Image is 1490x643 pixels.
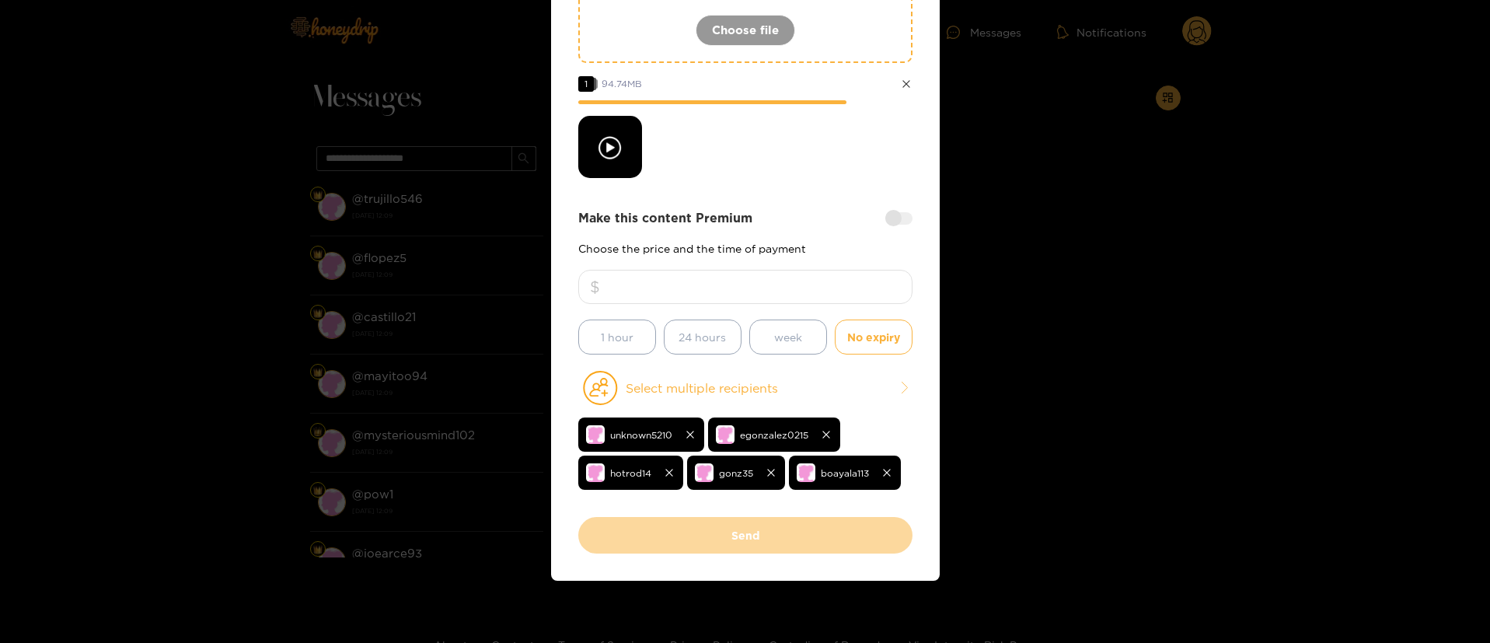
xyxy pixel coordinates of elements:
span: boayala113 [821,464,869,482]
span: unknown5210 [610,426,672,444]
img: no-avatar.png [716,425,735,444]
button: No expiry [835,320,912,355]
span: No expiry [847,328,900,346]
button: Send [578,517,912,554]
span: 1 hour [601,328,633,346]
button: 24 hours [664,320,742,355]
p: Choose the price and the time of payment [578,243,912,254]
span: 94.74 MB [602,79,642,89]
span: 24 hours [679,328,726,346]
img: no-avatar.png [797,463,815,482]
button: week [749,320,827,355]
span: egonzalez0215 [740,426,808,444]
span: 1 [578,76,594,92]
span: week [774,328,802,346]
span: gonz35 [719,464,753,482]
img: no-avatar.png [586,463,605,482]
button: 1 hour [578,320,656,355]
button: Select multiple recipients [578,370,912,406]
strong: Make this content Premium [578,209,752,227]
img: no-avatar.png [695,463,714,482]
button: Choose file [696,15,795,46]
img: no-avatar.png [586,425,605,444]
span: hotrod14 [610,464,651,482]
